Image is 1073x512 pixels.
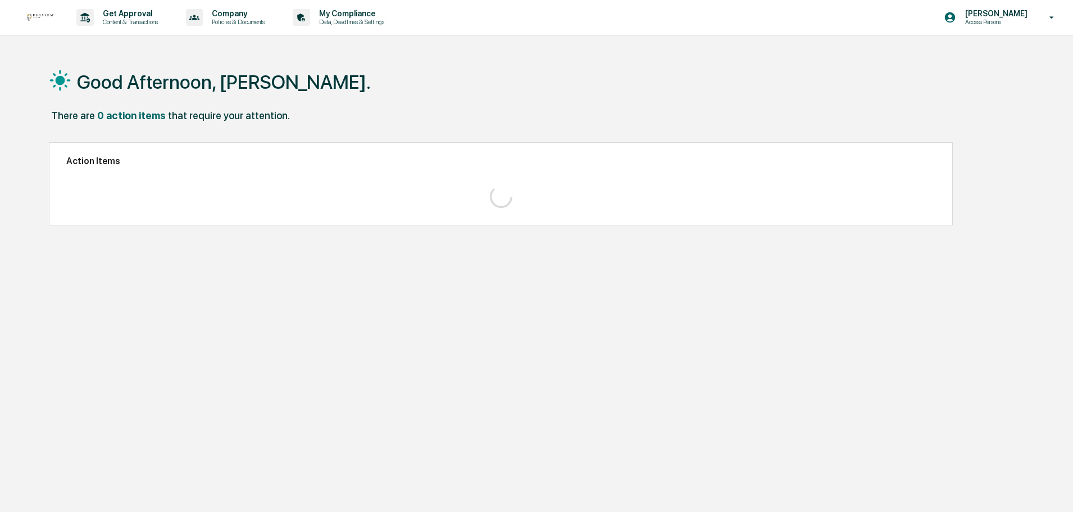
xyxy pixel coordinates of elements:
[956,18,1033,26] p: Access Persons
[77,71,371,93] h1: Good Afternoon, [PERSON_NAME].
[66,156,935,166] h2: Action Items
[97,110,166,121] div: 0 action items
[203,9,270,18] p: Company
[27,14,54,21] img: logo
[51,110,95,121] div: There are
[310,9,390,18] p: My Compliance
[203,18,270,26] p: Policies & Documents
[168,110,290,121] div: that require your attention.
[956,9,1033,18] p: [PERSON_NAME]
[310,18,390,26] p: Data, Deadlines & Settings
[94,18,163,26] p: Content & Transactions
[94,9,163,18] p: Get Approval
